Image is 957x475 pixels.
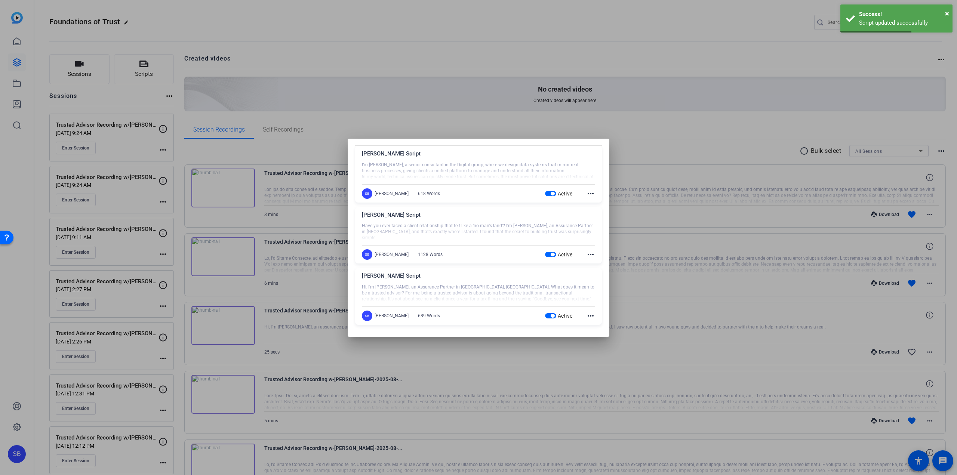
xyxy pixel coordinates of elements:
[945,8,949,19] button: Close
[586,250,595,259] mat-icon: more_horiz
[859,10,947,19] div: Success!
[418,252,443,257] div: 1128 Words
[558,252,573,257] span: Active
[558,191,573,197] span: Active
[586,189,595,198] mat-icon: more_horiz
[558,313,573,319] span: Active
[362,272,595,284] div: [PERSON_NAME] Script
[945,9,949,18] span: ×
[362,149,595,162] div: [PERSON_NAME] Script
[375,313,409,319] div: [PERSON_NAME]
[418,313,440,319] div: 689 Words
[586,311,595,320] mat-icon: more_horiz
[362,211,595,223] div: [PERSON_NAME] Script
[362,249,372,260] div: SB
[418,191,440,197] div: 618 Words
[362,311,372,321] div: SB
[362,188,372,199] div: SB
[375,191,409,197] div: [PERSON_NAME]
[375,252,409,257] div: [PERSON_NAME]
[859,19,947,27] div: Script updated successfully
